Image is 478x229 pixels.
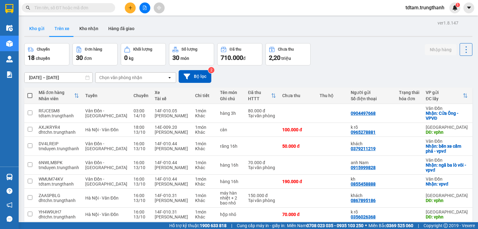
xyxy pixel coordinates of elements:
div: 1 món [195,209,214,214]
div: [PERSON_NAME] [155,113,189,118]
div: 14F-010.31 [155,209,189,214]
div: Nhân viên [39,96,74,101]
th: Toggle SortBy [423,88,471,104]
div: kh [351,177,393,182]
sup: 1 [456,3,460,7]
span: 2,20 [269,54,280,61]
span: Hà Nội - Vân Đồn [85,195,119,200]
div: Vân Đồn [426,158,468,163]
div: Khác [195,146,214,151]
div: 6NWLMBPK [39,160,79,165]
img: warehouse-icon [6,25,13,31]
div: Chi tiết [195,93,214,98]
div: Tuyến [85,93,127,98]
div: Xe [155,90,189,95]
button: Số lượng30món [169,43,214,65]
button: Nhập hàng [425,44,457,55]
div: 16:00 [134,209,148,214]
div: Nhận: ngã ba lò vôi - vpvđ [426,163,468,173]
div: DĐ: vphn [426,214,468,219]
button: aim [154,2,165,13]
div: 14F-010.44 [155,177,189,182]
strong: 1900 633 818 [200,223,227,228]
div: khách [351,141,393,146]
div: Người gửi [351,90,393,95]
div: 03:00 [134,108,148,113]
div: HTTT [248,96,271,101]
button: Đơn hàng30đơn [73,43,118,65]
div: Vân Đồn [426,139,468,144]
img: warehouse-icon [6,56,13,62]
button: Đã thu710.000đ [217,43,262,65]
button: Bộ lọc [179,70,211,83]
div: [GEOGRAPHIC_DATA] [426,125,468,130]
span: plus [128,6,133,10]
div: 13/10 [134,165,148,170]
div: Đơn hàng [85,47,102,52]
span: 30 [76,54,83,61]
div: 50.000 đ [282,144,313,149]
input: Tìm tên, số ĐT hoặc mã đơn [34,4,108,11]
div: tdtam.trungthanh [39,113,79,118]
div: Chưa thu [282,93,313,98]
span: | [418,222,419,229]
div: 100.000 đ [282,127,313,132]
img: solution-icon [6,71,13,78]
div: Số lượng [181,47,197,52]
div: 0379211219 [351,146,376,151]
div: 14F-010.44 [155,141,189,146]
button: Hàng đã giao [103,21,139,36]
button: plus [125,2,136,13]
button: Trên xe [49,21,74,36]
div: 0867895186 [351,198,376,203]
div: 1 món [195,108,214,113]
div: dhtchn.trungthanh [39,198,79,203]
div: 14F-010.44 [155,160,189,165]
div: 1 món [195,125,214,130]
div: dhtchn.trungthanh [39,130,79,135]
span: | [231,222,232,229]
strong: 0369 525 060 [387,223,413,228]
div: 13/10 [134,198,148,203]
span: Vân Đồn - [GEOGRAPHIC_DATA] [85,160,127,170]
span: Miền Nam [287,222,363,229]
div: Chuyến [37,47,50,52]
span: question-circle [7,188,12,194]
span: chuyến [36,56,50,61]
span: món [180,56,189,61]
span: Vân Đồn - [GEOGRAPHIC_DATA] [85,177,127,186]
div: 13/10 [134,146,148,151]
div: ĐC lấy [426,96,463,101]
span: Hỗ trợ kỹ thuật: [169,222,227,229]
div: DĐ: vphn [426,130,468,135]
div: Khối lượng [133,47,152,52]
div: Chọn văn phòng nhận [99,74,142,81]
div: Số điện thoại [351,96,393,101]
span: Miền Bắc [368,222,413,229]
div: 0356026368 [351,214,376,219]
div: [PERSON_NAME] [155,198,189,203]
div: Chưa thu [278,47,294,52]
div: 18:00 [134,125,148,130]
div: [PERSON_NAME] [155,182,189,186]
span: kg [129,56,134,61]
div: [GEOGRAPHIC_DATA] [426,209,468,214]
div: hóa đơn [399,96,419,101]
div: tdtam.trungthanh [39,182,79,186]
div: 0855458888 [351,182,376,186]
div: WMUM74KV [39,177,79,182]
div: 1 món [195,160,214,165]
th: Toggle SortBy [35,88,82,104]
span: message [7,216,12,222]
div: k rõ [351,125,393,130]
div: Mã đơn hàng [39,90,74,95]
div: 13/10 [134,214,148,219]
sup: 2 [208,67,214,73]
svg: open [167,75,172,80]
div: Khác [195,214,214,219]
div: 0904497668 [351,111,376,116]
div: máy hàn nhiệt + 2 bao nhỏ [220,191,242,205]
div: 16:00 [134,160,148,165]
span: file-add [143,6,147,10]
div: hàng 16h [220,163,242,168]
